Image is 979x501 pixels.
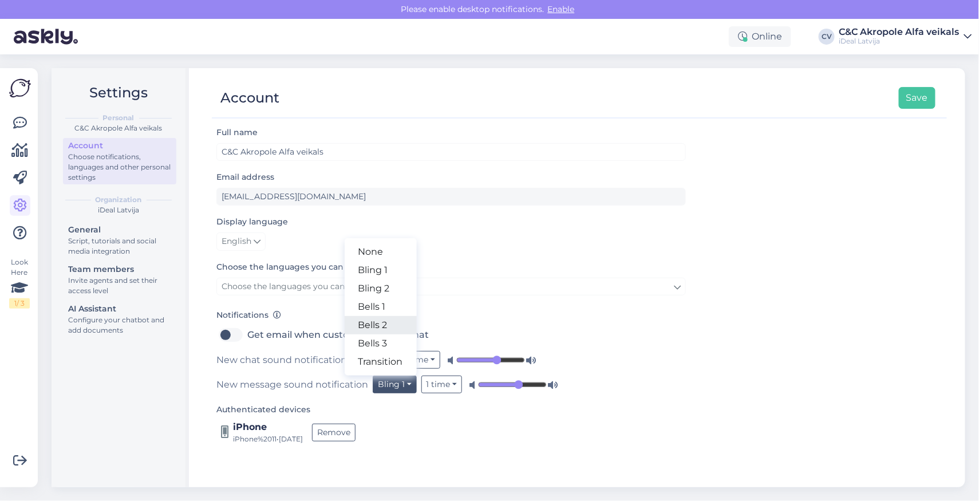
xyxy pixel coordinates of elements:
[222,281,370,291] span: Choose the languages you can speak
[96,195,142,205] b: Organization
[68,140,171,152] div: Account
[68,263,171,275] div: Team members
[312,424,356,441] button: Remove
[63,138,176,184] a: AccountChoose notifications, languages and other personal settings
[373,376,417,393] button: Bling 1
[839,27,972,46] a: C&C Akropole Alfa veikalsiDeal Latvija
[247,326,429,344] label: Get email when customer starts a chat
[63,301,176,337] a: AI AssistantConfigure your chatbot and add documents
[421,376,463,393] button: 1 time
[345,298,417,316] a: Bells 1
[216,376,686,393] div: New message sound notification
[400,351,441,369] button: 1 time
[216,351,686,369] div: New chat sound notification
[839,27,960,37] div: C&C Akropole Alfa veikals
[544,4,578,14] span: Enable
[216,232,266,251] a: English
[68,236,171,257] div: Script, tutorials and social media integration
[220,87,279,109] div: Account
[216,404,310,416] label: Authenticated devices
[216,143,686,161] input: Enter name
[9,257,30,309] div: Look Here
[216,309,281,321] label: Notifications
[68,275,171,296] div: Invite agents and set their access level
[68,315,171,336] div: Configure your chatbot and add documents
[9,298,30,309] div: 1 / 3
[216,188,686,206] input: Enter email
[61,123,176,133] div: C&C Akropole Alfa veikals
[345,279,417,298] a: Bling 2
[216,261,383,273] label: Choose the languages you can speak
[345,353,417,371] a: Transition
[216,216,288,228] label: Display language
[345,261,417,279] a: Bling 1
[68,224,171,236] div: General
[103,113,135,123] b: Personal
[61,82,176,104] h2: Settings
[68,303,171,315] div: AI Assistant
[63,262,176,298] a: Team membersInvite agents and set their access level
[222,235,251,248] span: English
[345,243,417,261] a: None
[216,127,258,139] label: Full name
[819,29,835,45] div: CV
[216,171,274,183] label: Email address
[233,434,303,444] div: iPhone%2011 • [DATE]
[899,87,935,109] button: Save
[345,316,417,334] a: Bells 2
[68,152,171,183] div: Choose notifications, languages and other personal settings
[63,222,176,258] a: GeneralScript, tutorials and social media integration
[216,278,686,295] a: Choose the languages you can speak
[839,37,960,46] div: iDeal Latvija
[345,334,417,353] a: Bells 3
[729,26,791,47] div: Online
[61,205,176,215] div: iDeal Latvija
[233,420,303,434] div: iPhone
[9,77,31,99] img: Askly Logo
